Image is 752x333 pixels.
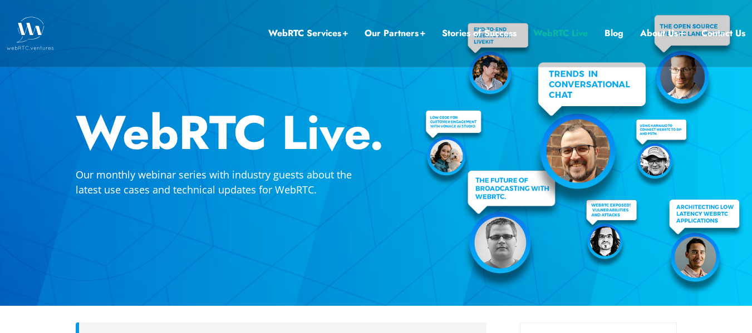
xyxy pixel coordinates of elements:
[7,17,54,50] img: WebRTC.ventures
[76,167,376,197] p: Our monthly webinar series with industry guests about the latest use cases and technical updates ...
[442,26,517,41] a: Stories of Success
[533,26,588,41] a: WebRTC Live
[365,26,425,41] a: Our Partners
[604,26,623,41] a: Blog
[640,26,685,41] a: About Us
[268,26,348,41] a: WebRTC Services
[76,109,677,156] h2: WebRTC Live.
[701,26,745,41] a: Contact Us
